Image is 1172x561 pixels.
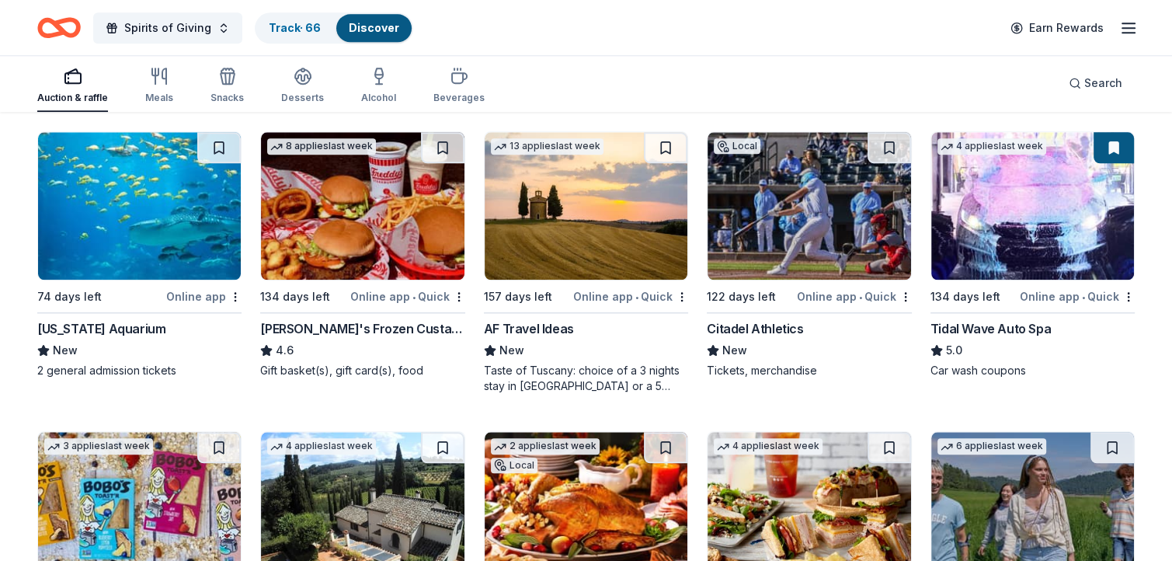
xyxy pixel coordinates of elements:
[37,9,81,46] a: Home
[714,438,822,455] div: 4 applies last week
[361,92,396,104] div: Alcohol
[349,21,399,34] a: Discover
[573,287,688,306] div: Online app Quick
[93,12,242,44] button: Spirits of Giving
[124,19,211,37] span: Spirits of Giving
[484,131,688,394] a: Image for AF Travel Ideas13 applieslast week157 days leftOnline app•QuickAF Travel IdeasNewTaste ...
[707,319,803,338] div: Citadel Athletics
[210,92,244,104] div: Snacks
[937,138,1046,155] div: 4 applies last week
[707,287,776,306] div: 122 days left
[260,287,330,306] div: 134 days left
[37,287,102,306] div: 74 days left
[930,363,1135,378] div: Car wash coupons
[269,21,321,34] a: Track· 66
[210,61,244,112] button: Snacks
[930,131,1135,378] a: Image for Tidal Wave Auto Spa4 applieslast week134 days leftOnline app•QuickTidal Wave Auto Spa5....
[937,438,1046,455] div: 6 applies last week
[412,291,416,303] span: •
[37,319,165,338] div: [US_STATE] Aquarium
[859,291,862,303] span: •
[931,132,1134,280] img: Image for Tidal Wave Auto Spa
[38,132,241,280] img: Image for Georgia Aquarium
[37,61,108,112] button: Auction & raffle
[484,319,574,338] div: AF Travel Ideas
[53,341,78,360] span: New
[484,363,688,394] div: Taste of Tuscany: choice of a 3 nights stay in [GEOGRAPHIC_DATA] or a 5 night stay in [GEOGRAPHIC...
[145,92,173,104] div: Meals
[491,438,600,455] div: 2 applies last week
[433,92,485,104] div: Beverages
[361,61,396,112] button: Alcohol
[714,138,760,154] div: Local
[708,132,910,280] img: Image for Citadel Athletics
[491,458,537,473] div: Local
[485,132,687,280] img: Image for AF Travel Ideas
[930,287,1000,306] div: 134 days left
[930,319,1051,338] div: Tidal Wave Auto Spa
[635,291,638,303] span: •
[433,61,485,112] button: Beverages
[260,319,464,338] div: [PERSON_NAME]'s Frozen Custard & Steakburgers
[37,363,242,378] div: 2 general admission tickets
[276,341,294,360] span: 4.6
[37,131,242,378] a: Image for Georgia Aquarium74 days leftOnline app[US_STATE] AquariumNew2 general admission tickets
[1056,68,1135,99] button: Search
[707,131,911,378] a: Image for Citadel AthleticsLocal122 days leftOnline app•QuickCitadel AthleticsNewTickets, merchan...
[1082,291,1085,303] span: •
[946,341,962,360] span: 5.0
[166,287,242,306] div: Online app
[491,138,603,155] div: 13 applies last week
[484,287,552,306] div: 157 days left
[281,92,324,104] div: Desserts
[1001,14,1113,42] a: Earn Rewards
[260,131,464,378] a: Image for Freddy's Frozen Custard & Steakburgers8 applieslast week134 days leftOnline app•Quick[P...
[267,138,376,155] div: 8 applies last week
[255,12,413,44] button: Track· 66Discover
[260,363,464,378] div: Gift basket(s), gift card(s), food
[37,92,108,104] div: Auction & raffle
[707,363,911,378] div: Tickets, merchandise
[281,61,324,112] button: Desserts
[267,438,376,455] div: 4 applies last week
[350,287,465,306] div: Online app Quick
[499,341,524,360] span: New
[797,287,912,306] div: Online app Quick
[145,61,173,112] button: Meals
[1020,287,1135,306] div: Online app Quick
[44,438,153,455] div: 3 applies last week
[1084,74,1122,92] span: Search
[261,132,464,280] img: Image for Freddy's Frozen Custard & Steakburgers
[722,341,747,360] span: New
